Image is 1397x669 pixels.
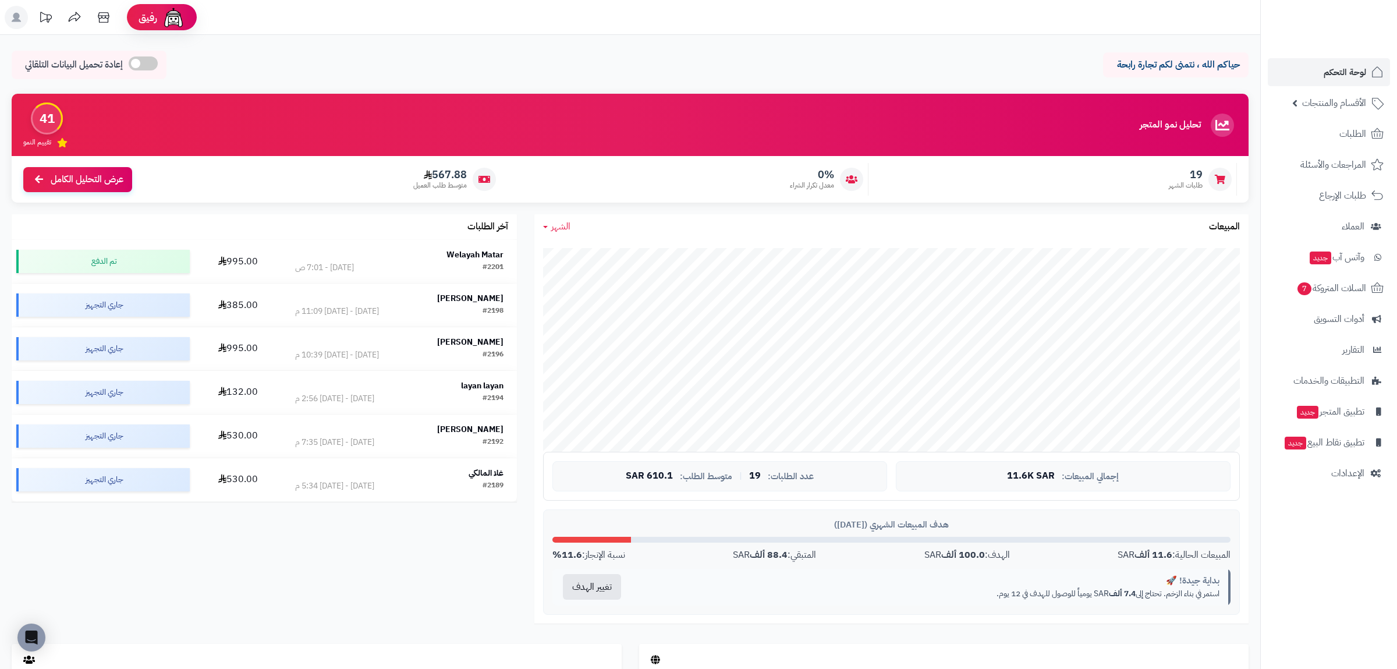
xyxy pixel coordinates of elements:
div: #2192 [483,437,504,448]
span: رفيق [139,10,157,24]
span: أدوات التسويق [1314,311,1364,327]
span: جديد [1285,437,1306,449]
span: عدد الطلبات: [768,472,814,482]
a: السلات المتروكة7 [1268,274,1390,302]
div: Open Intercom Messenger [17,624,45,652]
a: تطبيق نقاط البيعجديد [1268,429,1390,456]
span: وآتس آب [1309,249,1364,266]
div: [DATE] - [DATE] 7:35 م [295,437,374,448]
div: [DATE] - 7:01 ص [295,262,354,274]
strong: [PERSON_NAME] [437,336,504,348]
h3: تحليل نمو المتجر [1140,120,1201,130]
a: الطلبات [1268,120,1390,148]
a: الإعدادات [1268,459,1390,487]
span: المراجعات والأسئلة [1300,157,1366,173]
span: الطلبات [1339,126,1366,142]
span: 19 [1169,168,1203,181]
a: عرض التحليل الكامل [23,167,132,192]
strong: 88.4 ألف [750,548,788,562]
a: أدوات التسويق [1268,305,1390,333]
span: التطبيقات والخدمات [1293,373,1364,389]
strong: 11.6 ألف [1134,548,1172,562]
p: حياكم الله ، نتمنى لكم تجارة رابحة [1112,58,1240,72]
span: الإعدادات [1331,465,1364,482]
strong: Welayah Matar [446,249,504,261]
span: 610.1 SAR [626,471,673,482]
button: تغيير الهدف [563,574,621,600]
a: التطبيقات والخدمات [1268,367,1390,395]
a: التقارير [1268,336,1390,364]
strong: غلا المالكي [469,467,504,479]
span: إعادة تحميل البيانات التلقائي [25,58,123,72]
span: 567.88 [413,168,467,181]
strong: 7.4 ألف [1109,587,1136,600]
a: طلبات الإرجاع [1268,182,1390,210]
strong: layan layan [461,380,504,392]
span: عرض التحليل الكامل [51,173,123,186]
span: تطبيق المتجر [1296,403,1364,420]
span: متوسط الطلب: [680,472,732,482]
td: 995.00 [194,327,282,370]
td: 385.00 [194,284,282,327]
h3: المبيعات [1209,222,1240,232]
td: 530.00 [194,458,282,501]
strong: [PERSON_NAME] [437,292,504,305]
td: 995.00 [194,240,282,283]
div: #2194 [483,393,504,405]
span: العملاء [1342,218,1364,235]
span: الشهر [551,220,570,233]
strong: 100.0 ألف [941,548,985,562]
div: #2196 [483,349,504,361]
td: 132.00 [194,371,282,414]
div: المتبقي: SAR [733,548,816,562]
span: معدل تكرار الشراء [790,180,834,190]
div: هدف المبيعات الشهري ([DATE]) [552,519,1231,531]
span: 11.6K SAR [1007,471,1055,482]
div: #2189 [483,480,504,492]
strong: 11.6% [552,548,582,562]
div: جاري التجهيز [16,337,190,360]
span: جديد [1297,406,1318,419]
span: تقييم النمو [23,137,51,147]
a: وآتس آبجديد [1268,243,1390,271]
div: [DATE] - [DATE] 5:34 م [295,480,374,492]
div: #2201 [483,262,504,274]
span: متوسط طلب العميل [413,180,467,190]
a: تحديثات المنصة [31,6,60,32]
a: تطبيق المتجرجديد [1268,398,1390,426]
a: المراجعات والأسئلة [1268,151,1390,179]
span: طلبات الشهر [1169,180,1203,190]
img: logo-2.png [1318,22,1386,47]
td: 530.00 [194,415,282,458]
div: #2198 [483,306,504,317]
span: السلات المتروكة [1296,280,1366,296]
a: لوحة التحكم [1268,58,1390,86]
span: لوحة التحكم [1324,64,1366,80]
span: الأقسام والمنتجات [1302,95,1366,111]
div: [DATE] - [DATE] 10:39 م [295,349,379,361]
span: 7 [1297,282,1311,295]
a: العملاء [1268,213,1390,240]
span: التقارير [1342,342,1364,358]
span: طلبات الإرجاع [1319,187,1366,204]
img: ai-face.png [162,6,185,29]
a: الشهر [543,220,570,233]
div: جاري التجهيز [16,293,190,317]
div: المبيعات الحالية: SAR [1118,548,1231,562]
span: تطبيق نقاط البيع [1283,434,1364,451]
p: استمر في بناء الزخم. تحتاج إلى SAR يومياً للوصول للهدف في 12 يوم. [640,588,1219,600]
h3: آخر الطلبات [467,222,508,232]
div: بداية جيدة! 🚀 [640,575,1219,587]
div: تم الدفع [16,250,190,273]
span: | [739,472,742,480]
div: [DATE] - [DATE] 2:56 م [295,393,374,405]
div: جاري التجهيز [16,424,190,448]
span: إجمالي المبيعات: [1062,472,1119,482]
span: جديد [1310,252,1331,264]
div: جاري التجهيز [16,381,190,404]
span: 19 [749,471,761,482]
div: [DATE] - [DATE] 11:09 م [295,306,379,317]
div: جاري التجهيز [16,468,190,491]
div: الهدف: SAR [924,548,1010,562]
strong: [PERSON_NAME] [437,423,504,436]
